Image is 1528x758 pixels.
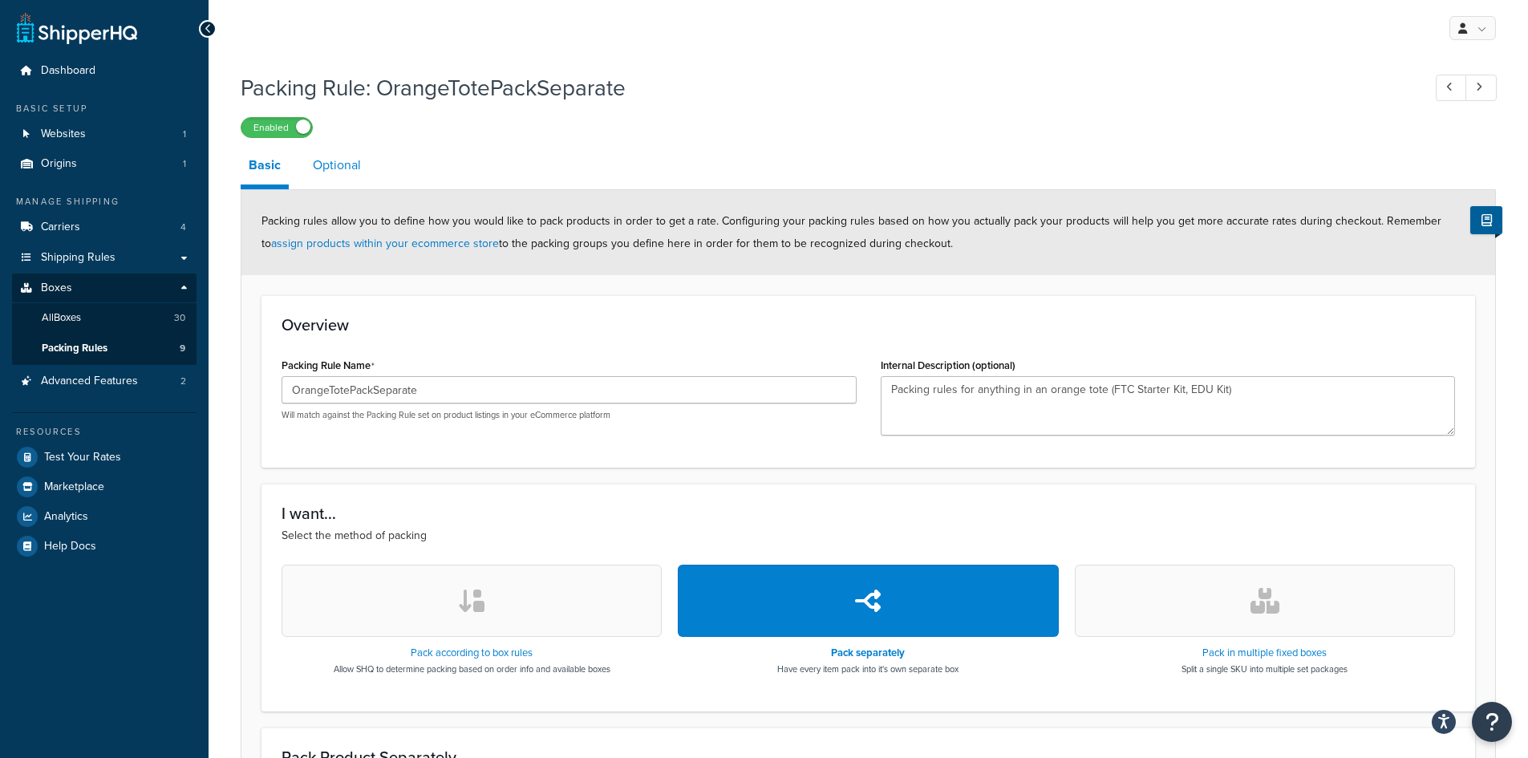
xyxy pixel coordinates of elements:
[41,221,80,234] span: Carriers
[183,128,186,141] span: 1
[12,195,197,209] div: Manage Shipping
[12,243,197,273] a: Shipping Rules
[881,359,1015,371] label: Internal Description (optional)
[41,157,77,171] span: Origins
[241,146,289,189] a: Basic
[42,311,81,325] span: All Boxes
[12,102,197,116] div: Basic Setup
[777,663,959,675] p: Have every item pack into it's own separate box
[282,505,1455,522] h3: I want...
[12,303,197,333] a: AllBoxes30
[282,527,1455,545] p: Select the method of packing
[44,510,88,524] span: Analytics
[41,251,116,265] span: Shipping Rules
[12,213,197,242] a: Carriers4
[41,64,95,78] span: Dashboard
[12,334,197,363] a: Packing Rules9
[12,149,197,179] li: Origins
[12,367,197,396] a: Advanced Features2
[241,72,1406,103] h1: Packing Rule: OrangeTotePackSeparate
[183,157,186,171] span: 1
[41,375,138,388] span: Advanced Features
[12,472,197,501] a: Marketplace
[777,647,959,659] h3: Pack separately
[12,274,197,303] a: Boxes
[12,367,197,396] li: Advanced Features
[42,342,107,355] span: Packing Rules
[12,532,197,561] a: Help Docs
[282,409,857,421] p: Will match against the Packing Rule set on product listings in your eCommerce platform
[1465,75,1497,101] a: Next Record
[334,663,610,675] p: Allow SHQ to determine packing based on order info and available boxes
[241,118,312,137] label: Enabled
[180,221,186,234] span: 4
[261,213,1441,252] span: Packing rules allow you to define how you would like to pack products in order to get a rate. Con...
[12,149,197,179] a: Origins1
[1470,206,1502,234] button: Show Help Docs
[180,342,185,355] span: 9
[180,375,186,388] span: 2
[334,647,610,659] h3: Pack according to box rules
[282,316,1455,334] h3: Overview
[41,282,72,295] span: Boxes
[881,376,1456,436] textarea: Packing rules for anything in an orange tote (FTC Starter Kit, EDU Kit)
[12,502,197,531] a: Analytics
[12,425,197,439] div: Resources
[305,146,369,184] a: Optional
[12,56,197,86] a: Dashboard
[12,120,197,149] a: Websites1
[12,443,197,472] a: Test Your Rates
[12,334,197,363] li: Packing Rules
[12,120,197,149] li: Websites
[44,451,121,464] span: Test Your Rates
[1472,702,1512,742] button: Open Resource Center
[44,540,96,553] span: Help Docs
[12,213,197,242] li: Carriers
[1181,647,1348,659] h3: Pack in multiple fixed boxes
[41,128,86,141] span: Websites
[271,235,499,252] a: assign products within your ecommerce store
[282,359,375,372] label: Packing Rule Name
[1436,75,1467,101] a: Previous Record
[1181,663,1348,675] p: Split a single SKU into multiple set packages
[12,274,197,365] li: Boxes
[174,311,185,325] span: 30
[44,480,104,494] span: Marketplace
